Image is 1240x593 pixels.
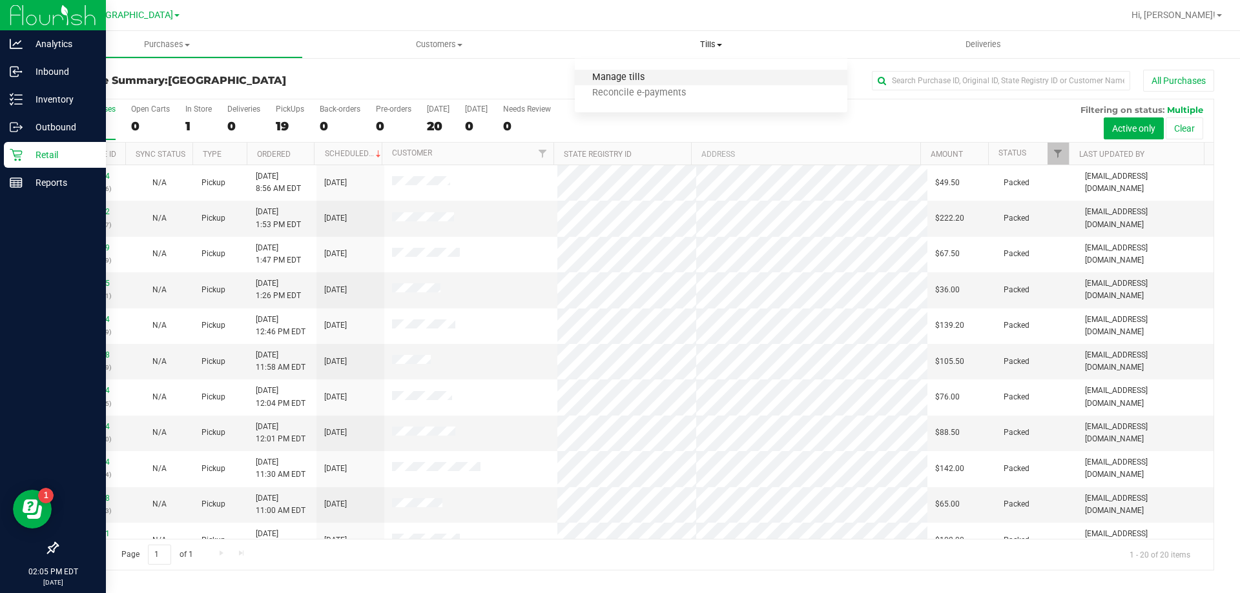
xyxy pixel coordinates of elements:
[57,75,442,86] h3: Purchase Summary:
[23,36,100,52] p: Analytics
[998,148,1026,157] a: Status
[152,498,167,510] button: N/A
[276,105,304,114] div: PickUps
[1167,105,1203,115] span: Multiple
[376,119,411,134] div: 0
[201,463,225,475] span: Pickup
[276,119,304,134] div: 19
[152,212,167,225] button: N/A
[303,31,575,58] a: Customers
[532,143,553,165] a: Filter
[256,242,301,266] span: [DATE] 1:47 PM EDT
[935,498,960,510] span: $65.00
[74,494,110,503] a: 11827668
[74,386,110,395] a: 11828044
[503,119,551,134] div: 0
[136,150,185,159] a: Sync Status
[935,284,960,296] span: $36.00
[324,319,347,332] span: [DATE]
[201,284,225,296] span: Pickup
[32,39,302,50] span: Purchases
[257,150,291,159] a: Ordered
[575,72,662,83] span: Manage tills
[152,428,167,437] span: Not Applicable
[10,65,23,78] inline-svg: Inbound
[13,490,52,528] iframe: Resource center
[1085,277,1206,302] span: [EMAIL_ADDRESS][DOMAIN_NAME]
[23,119,100,135] p: Outbound
[324,284,347,296] span: [DATE]
[1085,314,1206,338] span: [EMAIL_ADDRESS][DOMAIN_NAME]
[324,534,347,547] span: [DATE]
[256,385,305,409] span: [DATE] 12:04 PM EDT
[1085,492,1206,517] span: [EMAIL_ADDRESS][DOMAIN_NAME]
[324,248,347,260] span: [DATE]
[31,31,303,58] a: Purchases
[38,488,54,503] iframe: Resource center unread badge
[1166,117,1203,139] button: Clear
[1004,498,1029,510] span: Packed
[575,31,847,58] a: Tills Manage tills Reconcile e-payments
[10,37,23,50] inline-svg: Analytics
[1131,10,1215,20] span: Hi, [PERSON_NAME]!
[10,121,23,134] inline-svg: Outbound
[74,315,110,324] a: 11828534
[1004,248,1029,260] span: Packed
[256,314,305,338] span: [DATE] 12:46 PM EDT
[931,150,963,159] a: Amount
[201,177,225,189] span: Pickup
[148,545,171,565] input: 1
[1085,242,1206,266] span: [EMAIL_ADDRESS][DOMAIN_NAME]
[168,74,286,86] span: [GEOGRAPHIC_DATA]
[152,356,167,368] button: N/A
[935,177,960,189] span: $49.50
[74,243,110,252] a: 11829099
[935,356,964,368] span: $105.50
[1004,427,1029,439] span: Packed
[427,105,449,114] div: [DATE]
[324,356,347,368] span: [DATE]
[256,492,305,517] span: [DATE] 11:00 AM EDT
[74,422,110,431] a: 11828004
[948,39,1018,50] span: Deliveries
[152,321,167,330] span: Not Applicable
[1048,143,1069,165] a: Filter
[23,147,100,163] p: Retail
[1143,70,1214,92] button: All Purchases
[131,119,170,134] div: 0
[23,175,100,190] p: Reports
[152,499,167,508] span: Not Applicable
[1085,456,1206,481] span: [EMAIL_ADDRESS][DOMAIN_NAME]
[1004,284,1029,296] span: Packed
[10,93,23,106] inline-svg: Inventory
[324,427,347,439] span: [DATE]
[74,457,110,467] a: 11827894
[256,456,305,481] span: [DATE] 11:30 AM EDT
[1004,177,1029,189] span: Packed
[74,529,110,538] a: 11827391
[320,105,360,114] div: Back-orders
[376,105,411,114] div: Pre-orders
[1085,421,1206,445] span: [EMAIL_ADDRESS][DOMAIN_NAME]
[1085,206,1206,230] span: [EMAIL_ADDRESS][DOMAIN_NAME]
[74,172,110,181] a: 11826234
[10,176,23,189] inline-svg: Reports
[10,148,23,161] inline-svg: Retail
[152,249,167,258] span: Not Applicable
[201,427,225,439] span: Pickup
[564,150,632,159] a: State Registry ID
[575,88,703,99] span: Reconcile e-payments
[85,10,173,21] span: [GEOGRAPHIC_DATA]
[1004,534,1029,547] span: Packed
[935,319,964,332] span: $139.20
[1080,105,1164,115] span: Filtering on status:
[201,319,225,332] span: Pickup
[152,285,167,294] span: Not Applicable
[691,143,920,165] th: Address
[1119,545,1201,564] span: 1 - 20 of 20 items
[935,212,964,225] span: $222.20
[256,349,305,374] span: [DATE] 11:58 AM EDT
[152,463,167,475] button: N/A
[201,356,225,368] span: Pickup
